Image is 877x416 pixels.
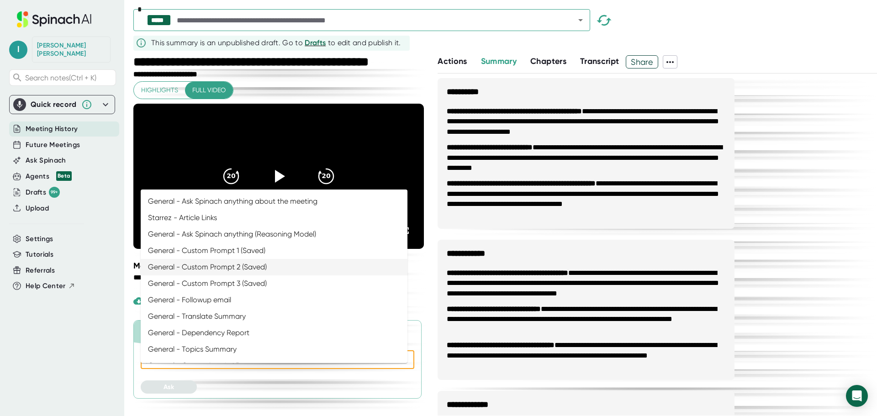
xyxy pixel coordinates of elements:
[164,383,174,391] span: Ask
[26,124,78,134] button: Meeting History
[141,242,407,259] li: General - Custom Prompt 1 (Saved)
[133,295,205,306] div: Download Video
[141,341,407,358] li: General - Topics Summary
[141,193,407,210] li: General - Ask Spinach anything about the meeting
[530,55,566,68] button: Chapters
[574,14,587,26] button: Open
[134,82,185,99] button: Highlights
[141,308,407,325] li: General - Translate Summary
[133,260,426,271] div: Meeting Attendees
[26,171,72,182] button: Agents Beta
[185,82,233,99] button: Full video
[626,54,658,70] span: Share
[305,37,326,48] button: Drafts
[26,187,60,198] button: Drafts 99+
[37,42,106,58] div: LeAnne Ryan
[846,385,868,407] div: Open Intercom Messenger
[26,281,75,291] button: Help Center
[151,37,401,48] div: This summary is an unpublished draft. Go to to edit and publish it.
[26,171,72,182] div: Agents
[141,275,407,292] li: General - Custom Prompt 3 (Saved)
[141,226,407,242] li: General - Ask Spinach anything (Reasoning Model)
[141,292,407,308] li: General - Followup email
[26,281,66,291] span: Help Center
[438,55,467,68] button: Actions
[9,41,27,59] span: l
[305,38,326,47] span: Drafts
[192,84,226,96] span: Full video
[141,325,407,341] li: General - Dependency Report
[25,74,96,82] span: Search notes (Ctrl + K)
[141,84,178,96] span: Highlights
[13,95,111,114] div: Quick record
[530,56,566,66] span: Chapters
[26,234,53,244] button: Settings
[26,249,53,260] button: Tutorials
[141,358,407,374] li: General - Comprehensive Report
[49,187,60,198] div: 99+
[26,203,49,214] button: Upload
[626,55,658,68] button: Share
[56,171,72,181] div: Beta
[141,259,407,275] li: General - Custom Prompt 2 (Saved)
[141,380,197,394] button: Ask
[26,265,55,276] button: Referrals
[398,353,411,366] button: Close
[31,100,77,109] div: Quick record
[26,140,80,150] button: Future Meetings
[580,55,619,68] button: Transcript
[438,56,467,66] span: Actions
[141,210,407,226] li: Starrez - Article Links
[481,55,517,68] button: Summary
[481,56,517,66] span: Summary
[580,56,619,66] span: Transcript
[26,187,60,198] div: Drafts
[26,155,66,166] button: Ask Spinach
